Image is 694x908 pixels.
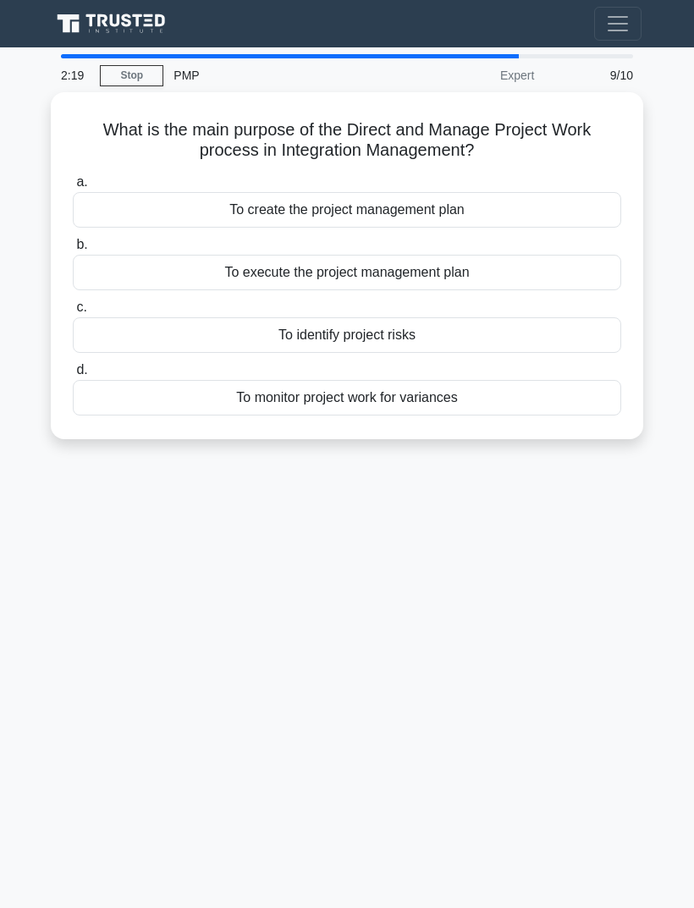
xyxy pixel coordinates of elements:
button: Toggle navigation [594,7,642,41]
div: 2:19 [51,58,100,92]
div: To create the project management plan [73,192,621,228]
div: 9/10 [544,58,643,92]
a: Stop [100,65,163,86]
span: a. [76,174,87,189]
div: PMP [163,58,396,92]
span: b. [76,237,87,251]
span: d. [76,362,87,377]
h5: What is the main purpose of the Direct and Manage Project Work process in Integration Management? [71,119,623,162]
div: To monitor project work for variances [73,380,621,415]
div: To identify project risks [73,317,621,353]
span: c. [76,300,86,314]
div: To execute the project management plan [73,255,621,290]
div: Expert [396,58,544,92]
